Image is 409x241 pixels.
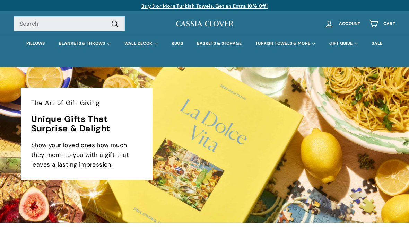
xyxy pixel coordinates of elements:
span: Account [339,21,360,26]
p: Show your loved ones how much they mean to you with a gift that leaves a lasting impression. [31,140,142,169]
a: BASKETS & STORAGE [190,36,249,51]
a: Account [320,14,365,34]
summary: GIFT GUIDE [322,36,365,51]
p: Unique Gifts That Surprise & Delight [31,115,142,133]
summary: WALL DECOR [118,36,165,51]
input: Search [14,16,125,32]
a: Buy 3 or More Turkish Towels, Get an Extra 10% Off! [141,3,268,9]
a: SALE [365,36,389,51]
a: PILLOWS [19,36,52,51]
p: The Art of Gift Giving [31,98,142,108]
span: Cart [383,21,395,26]
summary: BLANKETS & THROWS [52,36,118,51]
a: RUGS [165,36,190,51]
summary: TURKISH TOWELS & MORE [249,36,322,51]
a: Cart [365,14,399,34]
